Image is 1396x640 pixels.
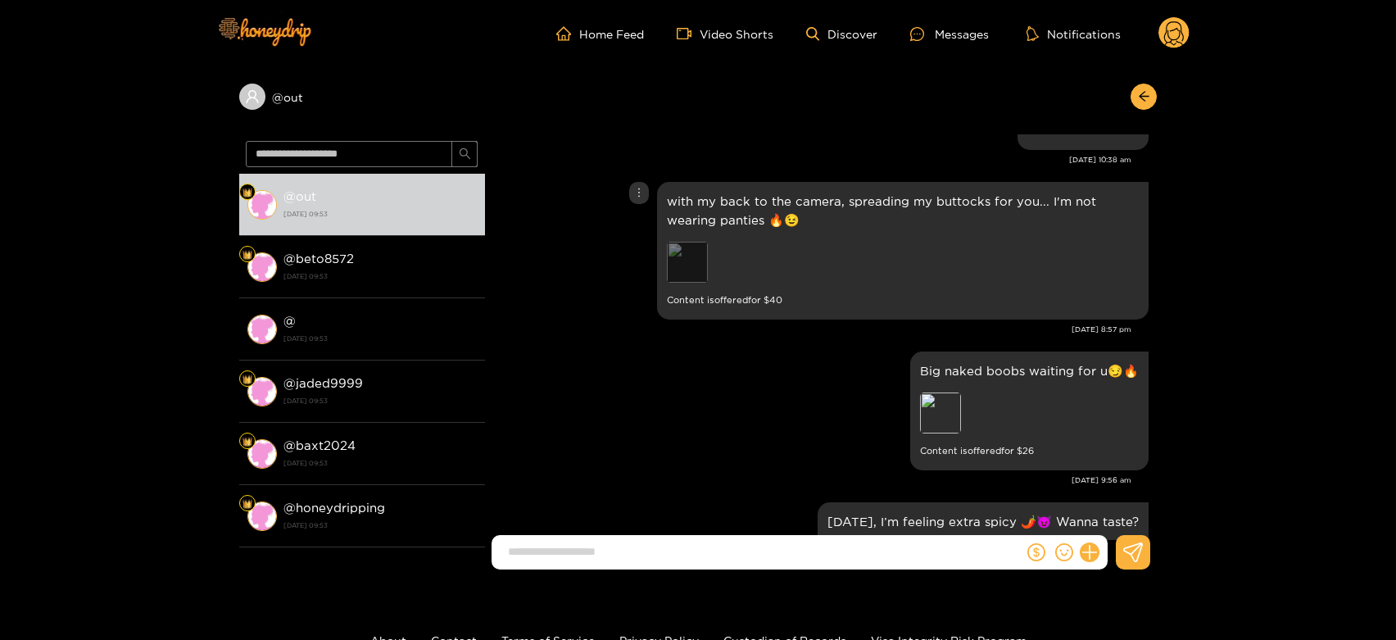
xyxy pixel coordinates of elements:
img: conversation [247,377,277,406]
img: Fan Level [242,374,252,384]
div: Sep. 12, 7:24 pm [818,502,1149,598]
span: home [556,26,579,41]
div: [DATE] 10:38 am [493,154,1131,166]
strong: [DATE] 09:53 [283,207,477,221]
a: Video Shorts [677,26,773,41]
div: Sep. 11, 8:57 pm [657,182,1149,320]
strong: [DATE] 09:53 [283,456,477,470]
button: dollar [1024,540,1049,565]
a: Home Feed [556,26,644,41]
p: [DATE], I’m feeling extra spicy 🌶️😈 Wanna taste? [827,512,1139,531]
strong: @ jaded9999 [283,376,363,390]
strong: [DATE] 09:53 [283,393,477,408]
img: conversation [247,502,277,531]
strong: @ honeydripping [283,501,385,515]
div: [DATE] 8:57 pm [493,324,1131,335]
div: @out [239,84,485,110]
strong: @ out [283,189,316,203]
strong: [DATE] 09:53 [283,331,477,346]
img: conversation [247,315,277,344]
strong: @ [283,314,296,328]
div: [DATE] 9:56 am [493,474,1131,486]
img: Fan Level [242,250,252,260]
p: Big naked boobs waiting for u😏🔥 [920,361,1139,380]
span: search [459,148,471,161]
button: search [451,141,478,167]
img: Fan Level [242,499,252,509]
small: Content is offered for $ 26 [920,442,1139,461]
img: Fan Level [242,437,252,447]
button: arrow-left [1131,84,1157,110]
span: dollar [1027,543,1045,561]
a: Discover [806,27,877,41]
strong: [DATE] 09:53 [283,269,477,284]
span: arrow-left [1138,90,1150,104]
img: conversation [247,190,277,220]
img: Fan Level [242,188,252,197]
strong: [DATE] 09:53 [283,518,477,533]
strong: @ baxt2024 [283,438,356,452]
div: Sep. 12, 9:56 am [910,352,1149,470]
div: Messages [910,25,989,43]
p: with my back to the camera, spreading my buttocks for you... I'm not wearing panties 🔥😉 [667,192,1139,229]
strong: @ beto8572 [283,252,354,266]
span: smile [1055,543,1073,561]
span: video-camera [677,26,700,41]
img: conversation [247,439,277,469]
img: conversation [247,252,277,282]
span: more [633,187,645,198]
small: Content is offered for $ 40 [667,291,1139,310]
button: Notifications [1022,25,1126,42]
span: user [245,89,260,104]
